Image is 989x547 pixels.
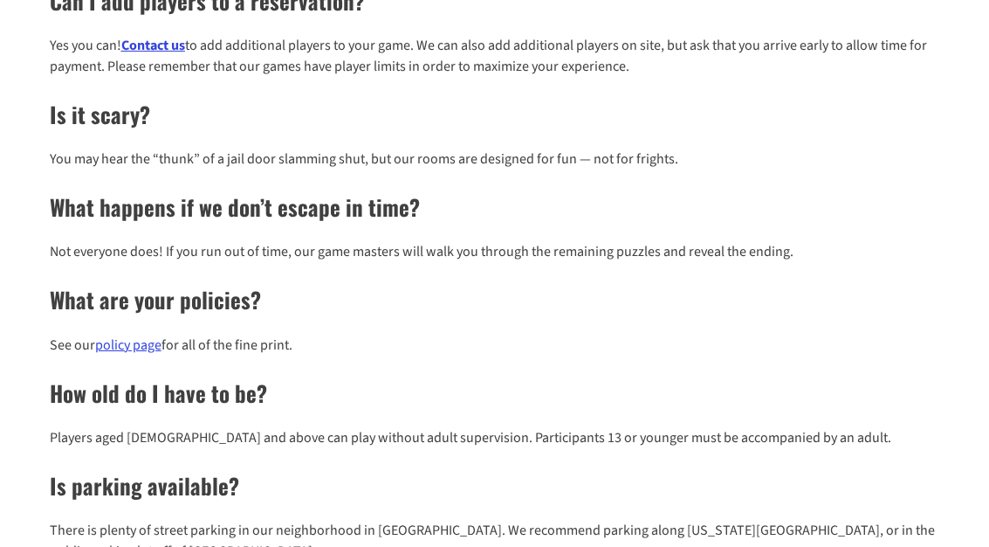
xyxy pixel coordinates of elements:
[50,190,940,224] h2: What happens if we don’t escape in time?
[50,335,940,356] p: See our for all of the fine print.
[95,336,161,355] a: policy page
[50,241,940,262] p: Not everyone does! If you run out of time, our game masters will walk you through the remaining p...
[50,427,940,448] p: Players aged [DEMOGRAPHIC_DATA] and above can play without adult supervision. Participants 13 or ...
[50,377,940,410] h2: How old do I have to be?
[50,149,940,170] p: You may hear the “thunk” of a jail door slamming shut, but our rooms are designed for fun — not f...
[50,35,940,77] p: Yes you can! to add additional players to your game. We can also add additional players on site, ...
[50,469,940,502] h2: Is parking available?
[50,283,940,316] h2: What are your policies?
[121,36,185,55] a: Contact us
[50,98,940,131] h2: Is it scary?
